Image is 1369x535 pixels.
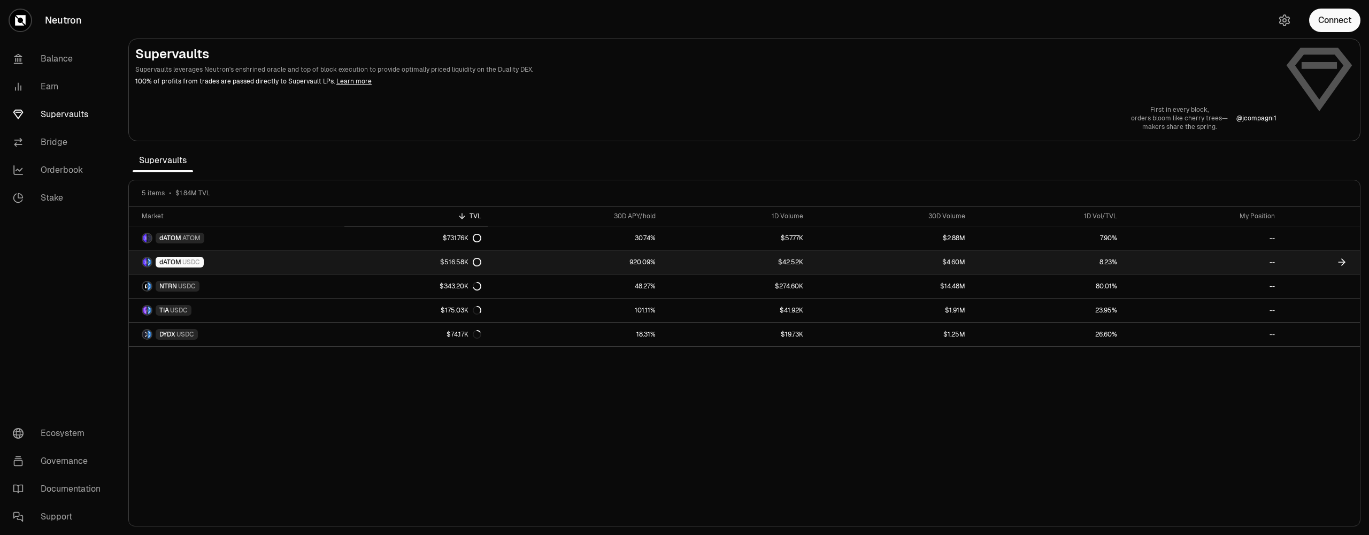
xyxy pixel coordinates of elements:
[148,234,151,242] img: ATOM Logo
[978,212,1117,220] div: 1D Vol/TVL
[662,250,810,274] a: $42.52K
[668,212,803,220] div: 1D Volume
[135,77,1276,86] p: 100% of profits from trades are passed directly to Supervault LPs.
[972,274,1124,298] a: 80.01%
[662,323,810,346] a: $19.73K
[159,282,177,291] span: NTRN
[488,274,662,298] a: 48.27%
[1131,105,1228,131] a: First in every block,orders bloom like cherry trees—makers share the spring.
[440,258,481,266] div: $516.58K
[1309,9,1360,32] button: Connect
[1236,114,1276,123] p: @ jcompagni1
[135,65,1276,74] p: Supervaults leverages Neutron's enshrined oracle and top of block execution to provide optimally ...
[1124,299,1281,322] a: --
[143,258,147,266] img: dATOM Logo
[129,299,344,322] a: TIA LogoUSDC LogoTIAUSDC
[129,323,344,346] a: DYDX LogoUSDC LogoDYDXUSDC
[662,226,810,250] a: $57.77K
[972,323,1124,346] a: 26.60%
[143,306,147,315] img: TIA Logo
[1131,123,1228,131] p: makers share the spring.
[4,475,116,503] a: Documentation
[810,323,972,346] a: $1.25M
[816,212,965,220] div: 30D Volume
[159,234,181,242] span: dATOM
[182,258,200,266] span: USDC
[351,212,481,220] div: TVL
[344,274,488,298] a: $343.20K
[4,419,116,447] a: Ecosystem
[810,250,972,274] a: $4.60M
[1131,105,1228,114] p: First in every block,
[4,156,116,184] a: Orderbook
[972,250,1124,274] a: 8.23%
[972,299,1124,322] a: 23.95%
[135,45,1276,63] h2: Supervaults
[182,234,201,242] span: ATOM
[488,299,662,322] a: 101.11%
[662,274,810,298] a: $274.60K
[159,330,175,339] span: DYDX
[170,306,188,315] span: USDC
[159,306,169,315] span: TIA
[176,330,194,339] span: USDC
[1124,226,1281,250] a: --
[972,226,1124,250] a: 7.90%
[1131,114,1228,123] p: orders bloom like cherry trees—
[148,306,151,315] img: USDC Logo
[443,234,481,242] div: $731.76K
[148,282,151,291] img: USDC Logo
[142,212,338,220] div: Market
[143,234,147,242] img: dATOM Logo
[143,282,147,291] img: NTRN Logo
[344,250,488,274] a: $516.58K
[441,306,481,315] div: $175.03K
[494,212,656,220] div: 30D APY/hold
[175,189,210,197] span: $1.84M TVL
[148,330,151,339] img: USDC Logo
[129,226,344,250] a: dATOM LogoATOM LogodATOMATOM
[662,299,810,322] a: $41.92K
[133,150,193,171] span: Supervaults
[447,330,481,339] div: $74.17K
[810,226,972,250] a: $2.88M
[488,226,662,250] a: 30.74%
[148,258,151,266] img: USDC Logo
[1130,212,1275,220] div: My Position
[178,282,196,291] span: USDC
[1236,114,1276,123] a: @jcompagni1
[4,101,116,128] a: Supervaults
[129,274,344,298] a: NTRN LogoUSDC LogoNTRNUSDC
[810,274,972,298] a: $14.48M
[4,73,116,101] a: Earn
[1124,323,1281,346] a: --
[1124,250,1281,274] a: --
[336,77,372,86] a: Learn more
[4,447,116,475] a: Governance
[4,128,116,156] a: Bridge
[142,189,165,197] span: 5 items
[4,184,116,212] a: Stake
[344,299,488,322] a: $175.03K
[810,299,972,322] a: $1.91M
[129,250,344,274] a: dATOM LogoUSDC LogodATOMUSDC
[4,45,116,73] a: Balance
[344,323,488,346] a: $74.17K
[344,226,488,250] a: $731.76K
[4,503,116,531] a: Support
[488,323,662,346] a: 18.31%
[1124,274,1281,298] a: --
[440,282,481,291] div: $343.20K
[159,258,181,266] span: dATOM
[488,250,662,274] a: 920.09%
[143,330,147,339] img: DYDX Logo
